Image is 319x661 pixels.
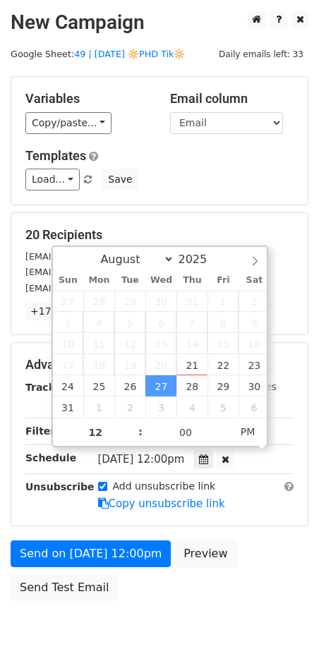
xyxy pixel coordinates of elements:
span: September 5, 2025 [207,396,239,418]
a: Preview [174,540,236,567]
span: August 26, 2025 [114,375,145,396]
a: Send on [DATE] 12:00pm [11,540,171,567]
span: [DATE] 12:00pm [98,453,185,466]
span: August 22, 2025 [207,354,239,375]
span: August 1, 2025 [207,291,239,312]
h2: New Campaign [11,11,308,35]
a: Copy/paste... [25,112,112,134]
span: August 9, 2025 [239,312,270,333]
span: August 23, 2025 [239,354,270,375]
small: [EMAIL_ADDRESS][DOMAIN_NAME] [25,251,183,262]
span: August 24, 2025 [53,375,84,396]
span: September 1, 2025 [83,396,114,418]
span: Click to toggle [229,418,267,446]
small: [EMAIL_ADDRESS][DOMAIN_NAME] [25,267,183,277]
a: 49 | [DATE] 🔆PHD Tik🔆 [74,49,185,59]
span: Fri [207,276,239,285]
small: [EMAIL_ADDRESS][DOMAIN_NAME] [25,283,183,293]
span: August 28, 2025 [176,375,207,396]
h5: Email column [170,91,294,107]
span: August 7, 2025 [176,312,207,333]
span: : [138,418,143,446]
span: August 6, 2025 [145,312,176,333]
span: August 30, 2025 [239,375,270,396]
span: August 19, 2025 [114,354,145,375]
span: July 30, 2025 [145,291,176,312]
span: August 16, 2025 [239,333,270,354]
a: Load... [25,169,80,190]
span: August 20, 2025 [145,354,176,375]
span: July 31, 2025 [176,291,207,312]
small: Google Sheet: [11,49,185,59]
span: August 12, 2025 [114,333,145,354]
label: Add unsubscribe link [113,479,216,494]
span: July 28, 2025 [83,291,114,312]
a: Send Test Email [11,574,118,601]
a: Copy unsubscribe link [98,497,225,510]
span: September 4, 2025 [176,396,207,418]
button: Save [102,169,138,190]
a: +17 more [25,303,85,320]
h5: Variables [25,91,149,107]
span: August 15, 2025 [207,333,239,354]
span: August 27, 2025 [145,375,176,396]
span: September 6, 2025 [239,396,270,418]
span: August 11, 2025 [83,333,114,354]
input: Year [174,253,225,266]
a: Daily emails left: 33 [214,49,308,59]
strong: Schedule [25,452,76,463]
strong: Tracking [25,382,73,393]
span: August 25, 2025 [83,375,114,396]
span: August 13, 2025 [145,333,176,354]
span: August 31, 2025 [53,396,84,418]
input: Hour [53,418,139,447]
span: Thu [176,276,207,285]
h5: Advanced [25,357,294,372]
span: Sat [239,276,270,285]
input: Minute [143,418,229,447]
strong: Unsubscribe [25,481,95,492]
span: August 4, 2025 [83,312,114,333]
span: August 8, 2025 [207,312,239,333]
span: August 18, 2025 [83,354,114,375]
span: Sun [53,276,84,285]
span: September 3, 2025 [145,396,176,418]
span: Tue [114,276,145,285]
span: August 21, 2025 [176,354,207,375]
span: July 27, 2025 [53,291,84,312]
span: August 2, 2025 [239,291,270,312]
span: Daily emails left: 33 [214,47,308,62]
span: September 2, 2025 [114,396,145,418]
span: August 14, 2025 [176,333,207,354]
span: Wed [145,276,176,285]
span: July 29, 2025 [114,291,145,312]
span: August 10, 2025 [53,333,84,354]
strong: Filters [25,425,61,437]
span: August 29, 2025 [207,375,239,396]
label: UTM Codes [221,380,276,394]
span: August 5, 2025 [114,312,145,333]
span: August 3, 2025 [53,312,84,333]
a: Templates [25,148,86,163]
span: August 17, 2025 [53,354,84,375]
span: Mon [83,276,114,285]
h5: 20 Recipients [25,227,294,243]
iframe: Chat Widget [248,593,319,661]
